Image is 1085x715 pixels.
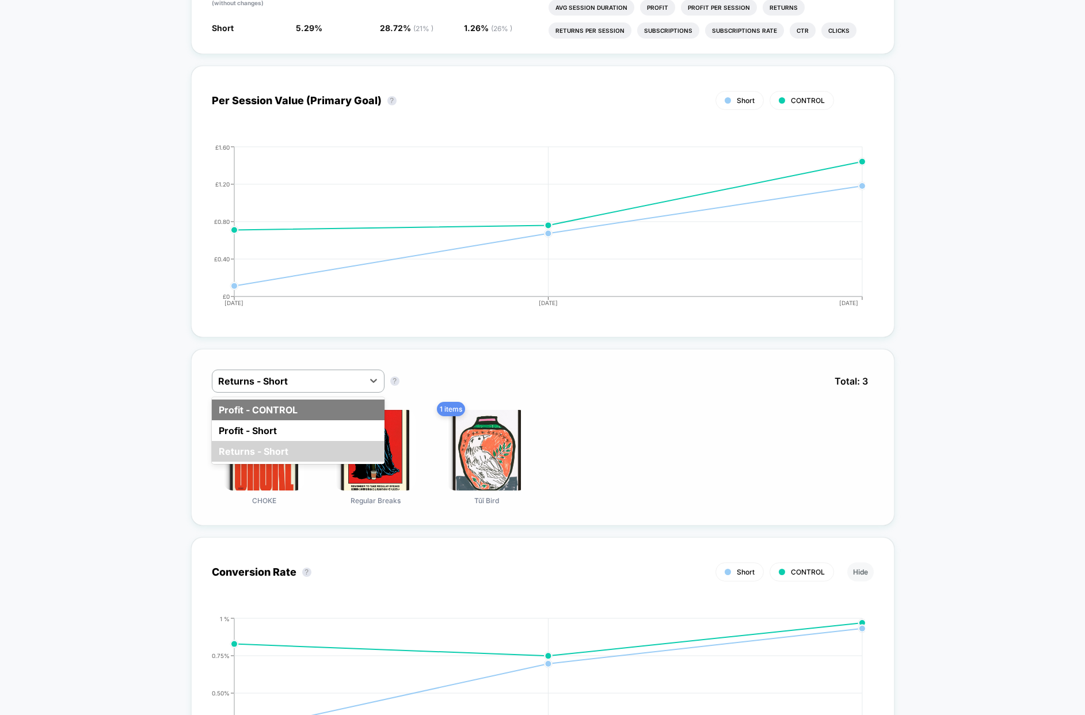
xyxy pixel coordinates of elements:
[387,96,397,105] button: ?
[791,96,825,105] span: CONTROL
[539,299,558,306] tspan: [DATE]
[214,218,230,225] tspan: £0.80
[549,22,631,39] li: Returns Per Session
[637,22,699,39] li: Subscriptions
[212,420,384,441] div: Profit - Short
[212,441,384,462] div: Returns - Short
[212,400,384,420] div: Profit - CONTROL
[437,402,465,416] span: 1 items
[220,615,230,622] tspan: 1 %
[225,299,244,306] tspan: [DATE]
[223,292,230,299] tspan: £0
[847,562,874,581] button: Hide
[705,22,784,39] li: Subscriptions Rate
[839,299,858,306] tspan: [DATE]
[296,23,322,33] span: 5.29 %
[380,23,433,33] span: 28.72 %
[302,568,311,577] button: ?
[790,22,816,39] li: Ctr
[464,23,512,33] span: 1.26 %
[737,568,755,576] span: Short
[821,22,856,39] li: Clicks
[413,24,433,33] span: ( 21 % )
[351,496,401,505] span: Regular Breaks
[215,180,230,187] tspan: £1.20
[212,689,230,696] tspan: 0.50%
[252,496,276,505] span: CHOKE
[829,370,874,393] span: Total: 3
[491,24,512,33] span: ( 26 % )
[212,652,230,659] tspan: 0.75%
[390,376,399,386] button: ?
[474,496,499,505] span: Tūī Bird
[215,143,230,150] tspan: £1.60
[447,410,527,490] img: Tūī Bird
[214,255,230,262] tspan: £0.40
[200,144,862,317] div: PER_SESSION_VALUE
[737,96,755,105] span: Short
[791,568,825,576] span: CONTROL
[212,23,234,33] span: Short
